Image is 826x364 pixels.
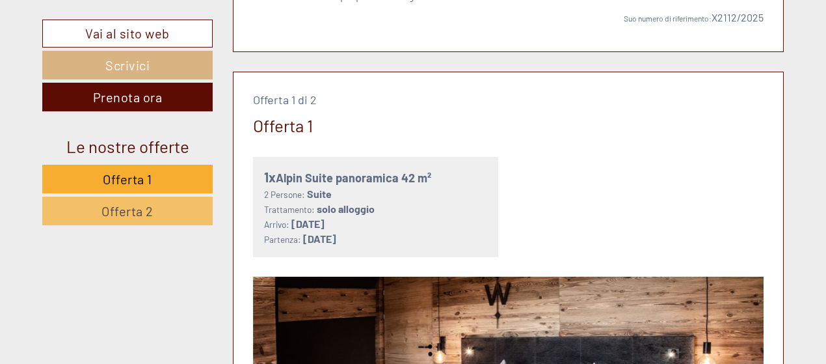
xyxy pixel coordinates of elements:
[20,38,193,48] div: Appartements & Wellness [PERSON_NAME]
[264,204,315,215] small: Trattamento:
[42,51,213,79] a: Scrivici
[10,35,199,75] div: Buon giorno, come possiamo aiutarla?
[624,14,712,23] span: Suo numero di riferimento:
[42,134,213,158] div: Le nostre offerte
[264,234,301,245] small: Partenza:
[307,188,332,200] b: Suite
[101,203,153,219] span: Offerta 2
[264,169,276,185] b: 1x
[253,10,764,25] p: X2112/2025
[264,219,289,230] small: Arrivo:
[253,113,313,137] div: Offerta 1
[42,83,213,111] a: Prenota ora
[264,168,488,187] div: Alpin Suite panoramica 42 m²
[303,232,336,245] b: [DATE]
[291,217,325,230] b: [DATE]
[20,63,193,72] small: 21:20
[264,189,305,200] small: 2 Persone:
[103,171,152,187] span: Offerta 1
[42,20,213,48] a: Vai al sito web
[317,203,375,215] b: solo alloggio
[230,10,282,32] div: giovedì
[253,92,317,107] span: Offerta 1 di 2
